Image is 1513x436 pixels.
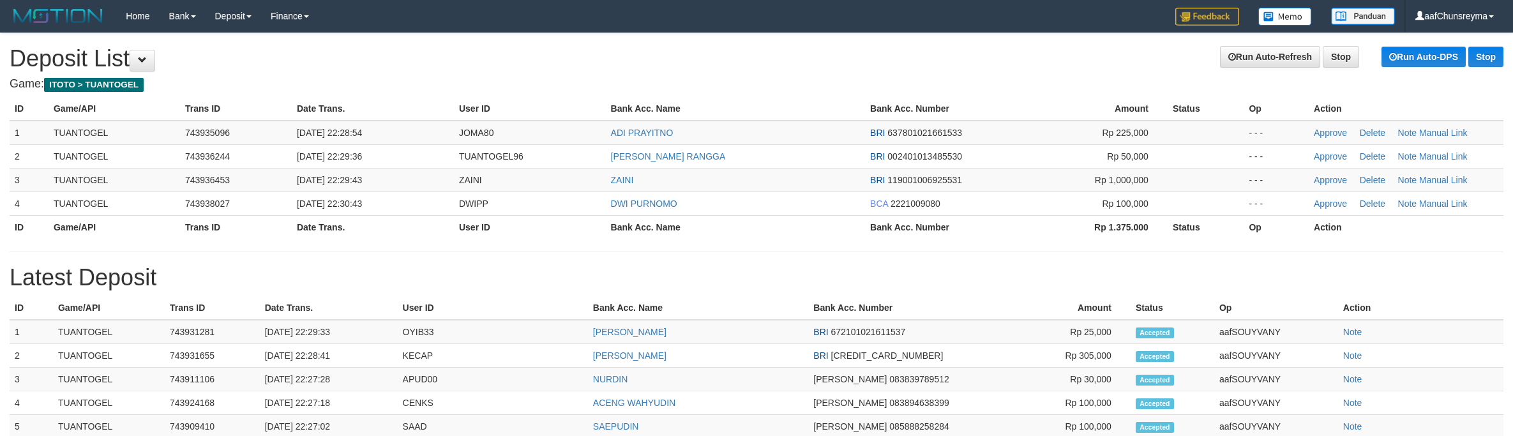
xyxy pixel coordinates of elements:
span: BRI [870,128,885,138]
span: BRI [813,327,828,337]
td: TUANTOGEL [49,121,180,145]
td: 743924168 [165,391,260,415]
td: 1 [10,121,49,145]
span: Accepted [1136,375,1174,386]
td: 4 [10,192,49,215]
img: Button%20Memo.svg [1258,8,1312,26]
a: Note [1343,374,1362,384]
a: SAEPUDIN [593,421,639,432]
span: 743936244 [185,151,230,162]
td: TUANTOGEL [53,344,165,368]
a: ACENG WAHYUDIN [593,398,675,408]
td: TUANTOGEL [53,368,165,391]
th: Rp 1.375.000 [1037,215,1168,239]
a: Note [1343,421,1362,432]
span: BRI [870,175,885,185]
span: BRI [813,350,828,361]
td: aafSOUYVANY [1214,391,1338,415]
a: Manual Link [1419,199,1468,209]
td: TUANTOGEL [53,391,165,415]
td: - - - [1244,192,1309,215]
th: Bank Acc. Number [808,296,1020,320]
td: 3 [10,168,49,192]
span: [DATE] 22:30:43 [297,199,362,209]
th: User ID [454,97,606,121]
a: [PERSON_NAME] [593,350,666,361]
span: [PERSON_NAME] [813,421,887,432]
a: Note [1398,151,1417,162]
span: ZAINI [459,175,482,185]
img: MOTION_logo.png [10,6,107,26]
a: Delete [1360,199,1385,209]
th: Amount [1020,296,1131,320]
td: 743931281 [165,320,260,344]
th: Trans ID [180,215,292,239]
a: NURDIN [593,374,628,384]
td: - - - [1244,168,1309,192]
a: Approve [1314,199,1347,209]
span: [PERSON_NAME] [813,398,887,408]
a: Approve [1314,151,1347,162]
td: Rp 305,000 [1020,344,1131,368]
a: Delete [1360,128,1385,138]
a: [PERSON_NAME] [593,327,666,337]
span: 083839789512 [889,374,949,384]
th: Bank Acc. Name [588,296,808,320]
a: ZAINI [611,175,634,185]
span: 119001006925531 [887,175,962,185]
span: 2221009080 [891,199,940,209]
th: Date Trans. [260,296,398,320]
a: Approve [1314,175,1347,185]
td: aafSOUYVANY [1214,320,1338,344]
td: aafSOUYVANY [1214,344,1338,368]
td: [DATE] 22:27:18 [260,391,398,415]
th: Trans ID [180,97,292,121]
a: Manual Link [1419,128,1468,138]
td: 2 [10,344,53,368]
a: Run Auto-Refresh [1220,46,1320,68]
th: Status [1131,296,1214,320]
a: Note [1343,350,1362,361]
td: Rp 25,000 [1020,320,1131,344]
a: Note [1343,398,1362,408]
td: TUANTOGEL [49,192,180,215]
a: Manual Link [1419,151,1468,162]
a: ADI PRAYITNO [611,128,674,138]
th: ID [10,296,53,320]
td: 4 [10,391,53,415]
th: ID [10,215,49,239]
span: BRI [870,151,885,162]
h1: Deposit List [10,46,1503,71]
th: Amount [1037,97,1168,121]
td: aafSOUYVANY [1214,368,1338,391]
span: Rp 50,000 [1107,151,1148,162]
th: Game/API [49,97,180,121]
td: [DATE] 22:27:28 [260,368,398,391]
img: panduan.png [1331,8,1395,25]
span: TUANTOGEL96 [459,151,523,162]
th: Bank Acc. Number [865,97,1037,121]
span: ITOTO > TUANTOGEL [44,78,144,92]
a: Stop [1468,47,1503,67]
th: Op [1244,97,1309,121]
a: Note [1398,175,1417,185]
th: Status [1168,215,1244,239]
a: Run Auto-DPS [1381,47,1466,67]
img: Feedback.jpg [1175,8,1239,26]
span: Accepted [1136,327,1174,338]
td: 743931655 [165,344,260,368]
th: Op [1244,215,1309,239]
span: 743938027 [185,199,230,209]
h1: Latest Deposit [10,265,1503,290]
th: Bank Acc. Number [865,215,1037,239]
th: Op [1214,296,1338,320]
td: - - - [1244,144,1309,168]
a: Note [1343,327,1362,337]
a: Delete [1360,175,1385,185]
span: Accepted [1136,398,1174,409]
span: 743936453 [185,175,230,185]
span: DWIPP [459,199,488,209]
span: [CREDIT_CARD_NUMBER] [831,350,944,361]
span: 637801021661533 [887,128,962,138]
th: Action [1309,215,1503,239]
